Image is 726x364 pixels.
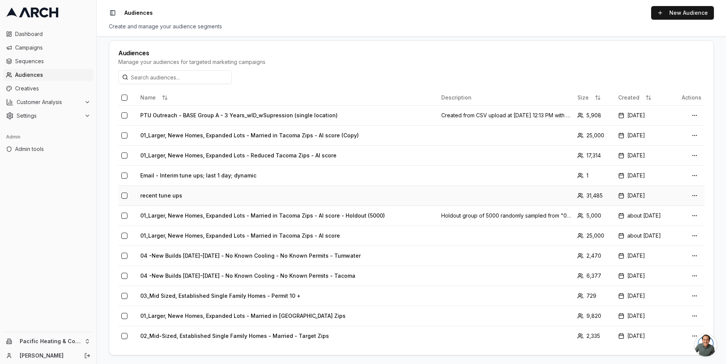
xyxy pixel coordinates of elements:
[15,44,90,51] span: Campaigns
[124,9,153,17] nav: breadcrumb
[618,192,671,199] div: [DATE]
[618,252,671,260] div: [DATE]
[618,292,671,300] div: [DATE]
[577,192,612,199] div: 31,485
[137,205,438,226] td: 01_Larger, Newe Homes, Expanded Lots - Married in Tacoma Zips - AI score - Holdout (5000)
[137,185,438,205] td: recent tune ups
[140,92,435,104] div: Name
[20,352,76,359] a: [PERSON_NAME]
[438,90,574,105] th: Description
[618,312,671,320] div: [DATE]
[438,205,574,226] td: Holdout group of 5000 randomly sampled from "01_Larger, Newe Homes, Expanded Lots - Married in Ta...
[137,246,438,266] td: 04 -New Builds [DATE]-[DATE] - No Known Cooling - No Known Permits - Tumwater
[618,132,671,139] div: [DATE]
[118,50,704,56] div: Audiences
[137,125,438,145] td: 01_Larger, Newe Homes, Expanded Lots - Married in Tacoma Zips - AI score (Copy)
[20,338,81,345] span: Pacific Heating & Cooling
[618,152,671,159] div: [DATE]
[577,312,612,320] div: 9,820
[137,105,438,125] td: PTU Outreach - BASE Group A - 3 Years_wID_wSupression (single location)
[118,58,704,66] div: Manage your audiences for targeted marketing campaigns
[82,350,93,361] button: Log out
[3,131,93,143] div: Admin
[17,98,81,106] span: Customer Analysis
[618,172,671,179] div: [DATE]
[137,286,438,306] td: 03_Mid Sized, Established Single Family Homes - Permit 10 +
[15,71,90,79] span: Audiences
[577,232,612,240] div: 25,000
[577,172,612,179] div: 1
[618,332,671,340] div: [DATE]
[3,55,93,67] a: Sequences
[438,105,574,125] td: Created from CSV upload at [DATE] 12:13 PM with 5908 matched customers
[137,266,438,286] td: 04 -New Builds [DATE]-[DATE] - No Known Cooling - No Known Permits - Tacoma
[577,152,612,159] div: 17,314
[577,292,612,300] div: 729
[3,82,93,95] a: Creatives
[694,334,717,356] div: Open chat
[137,326,438,346] td: 02_Mid-Sized, Established Single Family Homes - Married - Target Zips
[17,112,81,120] span: Settings
[109,23,714,30] div: Create and manage your audience segments
[577,132,612,139] div: 25,000
[3,96,93,108] button: Customer Analysis
[618,92,671,104] div: Created
[651,6,714,20] a: New Audience
[3,28,93,40] a: Dashboard
[3,335,93,347] button: Pacific Heating & Cooling
[3,42,93,54] a: Campaigns
[15,145,90,153] span: Admin tools
[618,272,671,280] div: [DATE]
[137,165,438,185] td: Email - Interim tune ups; last 1 day; dynamic
[673,90,704,105] th: Actions
[137,145,438,165] td: 01_Larger, Newe Homes, Expanded Lots - Reduced Tacoma Zips - AI score
[118,70,232,84] input: Search audiences...
[577,252,612,260] div: 2,470
[577,272,612,280] div: 6,377
[577,332,612,340] div: 2,335
[3,143,93,155] a: Admin tools
[3,69,93,81] a: Audiences
[577,112,612,119] div: 5,908
[15,58,90,65] span: Sequences
[618,212,671,219] div: about [DATE]
[124,9,153,17] span: Audiences
[618,112,671,119] div: [DATE]
[577,92,612,104] div: Size
[15,30,90,38] span: Dashboard
[618,232,671,240] div: about [DATE]
[3,110,93,122] button: Settings
[137,226,438,246] td: 01_Larger, Newe Homes, Expanded Lots - Married in Tacoma Zips - AI score
[577,212,612,219] div: 5,000
[137,306,438,326] td: 01_Larger, Newe Homes, Expanded Lots - Married in [GEOGRAPHIC_DATA] Zips
[15,85,90,92] span: Creatives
